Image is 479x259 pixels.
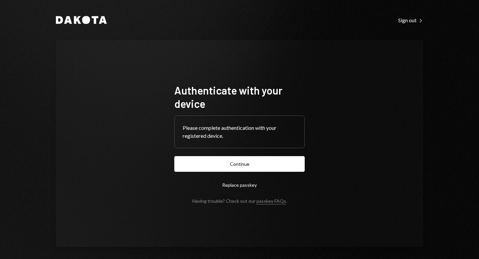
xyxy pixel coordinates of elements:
div: Having trouble? Check out our . [192,198,287,204]
div: Please complete authentication with your registered device. [183,124,296,140]
h1: Authenticate with your device [174,84,305,110]
a: passkey FAQs [256,198,286,204]
button: Replace passkey [174,177,305,193]
div: Sign out [398,17,423,24]
button: Continue [174,156,305,172]
a: Sign out [398,16,423,24]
